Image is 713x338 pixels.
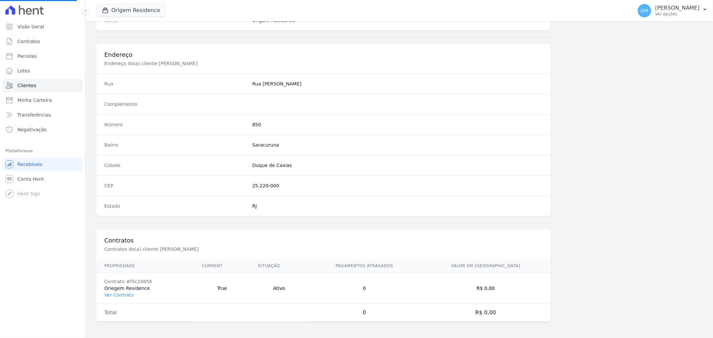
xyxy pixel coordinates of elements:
[252,162,543,169] dd: Duque de Caxias
[3,123,83,136] a: Negativação
[308,259,421,273] th: Pagamentos Atrasados
[17,176,44,182] span: Conta Hent
[17,67,30,74] span: Lotes
[104,203,247,209] dt: Estado
[104,246,329,252] p: Contratos do(a) cliente [PERSON_NAME]
[96,259,194,273] th: Propriedade
[104,51,543,59] h3: Endereço
[252,121,543,128] dd: 850
[655,11,700,17] p: Ver opções
[421,304,551,322] td: R$ 0,00
[17,23,44,30] span: Visão Geral
[308,304,421,322] td: 0
[3,158,83,171] a: Recebíveis
[104,60,329,67] p: Endereço do(a) cliente [PERSON_NAME]
[104,162,247,169] dt: Cidade
[3,35,83,48] a: Contratos
[3,108,83,122] a: Transferências
[3,20,83,33] a: Visão Geral
[17,126,47,133] span: Negativação
[252,142,543,148] dd: Saracuruna
[3,94,83,107] a: Minha Carteira
[641,8,648,13] span: GM
[104,121,247,128] dt: Número
[421,273,551,304] td: R$ 0,00
[17,112,51,118] span: Transferências
[655,5,700,11] p: [PERSON_NAME]
[194,259,250,273] th: Current
[3,49,83,63] a: Parcelas
[252,80,543,87] dd: Rua [PERSON_NAME]
[17,53,37,59] span: Parcelas
[3,79,83,92] a: Clientes
[250,273,308,304] td: Ativo
[17,82,36,89] span: Clientes
[17,38,40,45] span: Contratos
[250,259,308,273] th: Situação
[17,97,52,104] span: Minha Carteira
[3,64,83,77] a: Lotes
[421,259,551,273] th: Valor em [GEOGRAPHIC_DATA]
[17,161,42,168] span: Recebíveis
[252,182,543,189] dd: 25.220-000
[96,273,194,304] td: Oriegem Residence
[194,273,250,304] td: True
[96,4,166,17] button: Origem Residence
[104,236,543,244] h3: Contratos
[104,142,247,148] dt: Bairro
[5,147,80,155] div: Plataformas
[96,304,194,322] td: Total
[104,292,134,298] a: Ver Contrato
[308,273,421,304] td: 0
[252,203,543,209] dd: RJ
[104,182,247,189] dt: CEP
[3,172,83,186] a: Conta Hent
[104,80,247,87] dt: Rua
[632,1,713,20] button: GM [PERSON_NAME] Ver opções
[104,101,247,108] dt: Complemento
[104,278,186,285] div: Contrato #f5c20856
